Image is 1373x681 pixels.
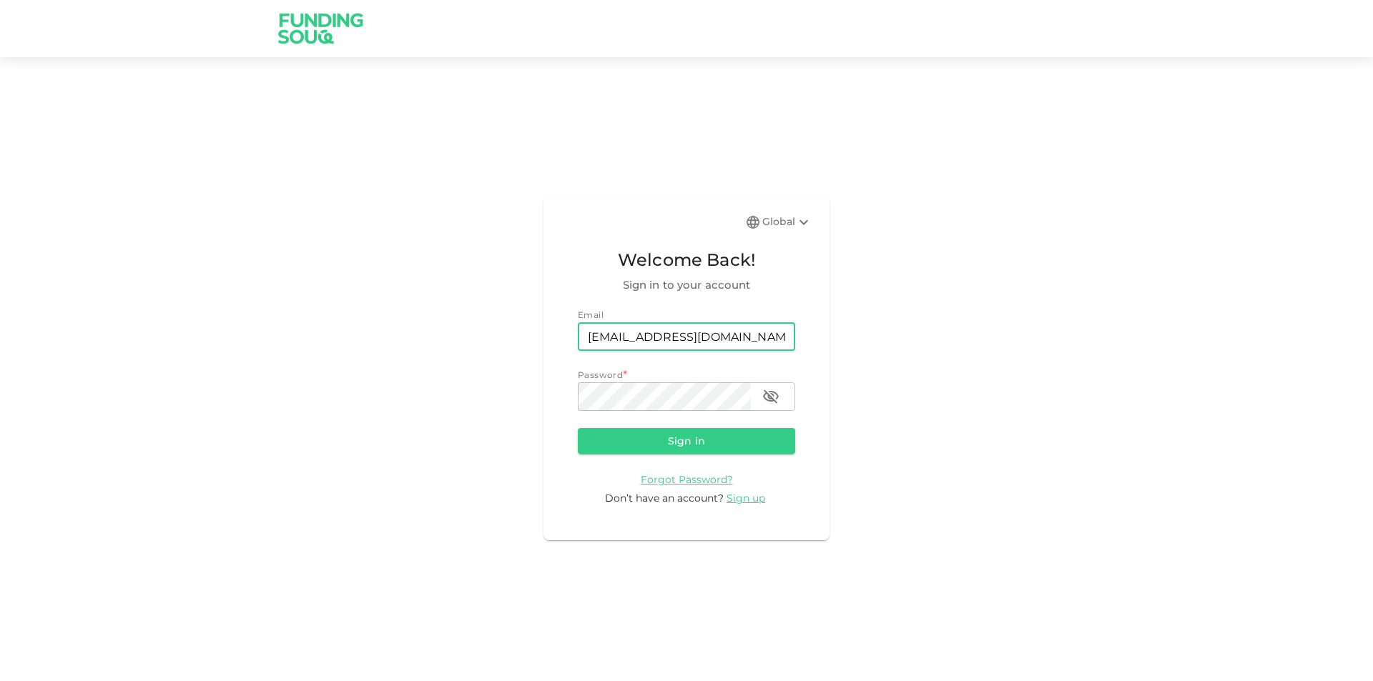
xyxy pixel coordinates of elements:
[641,472,733,486] a: Forgot Password?
[762,214,812,231] div: Global
[578,309,604,320] span: Email
[578,247,795,274] span: Welcome Back!
[578,322,795,351] input: email
[578,428,795,454] button: Sign in
[605,492,724,504] span: Don’t have an account?
[727,492,765,504] span: Sign up
[578,369,623,380] span: Password
[578,277,795,294] span: Sign in to your account
[578,382,751,411] input: password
